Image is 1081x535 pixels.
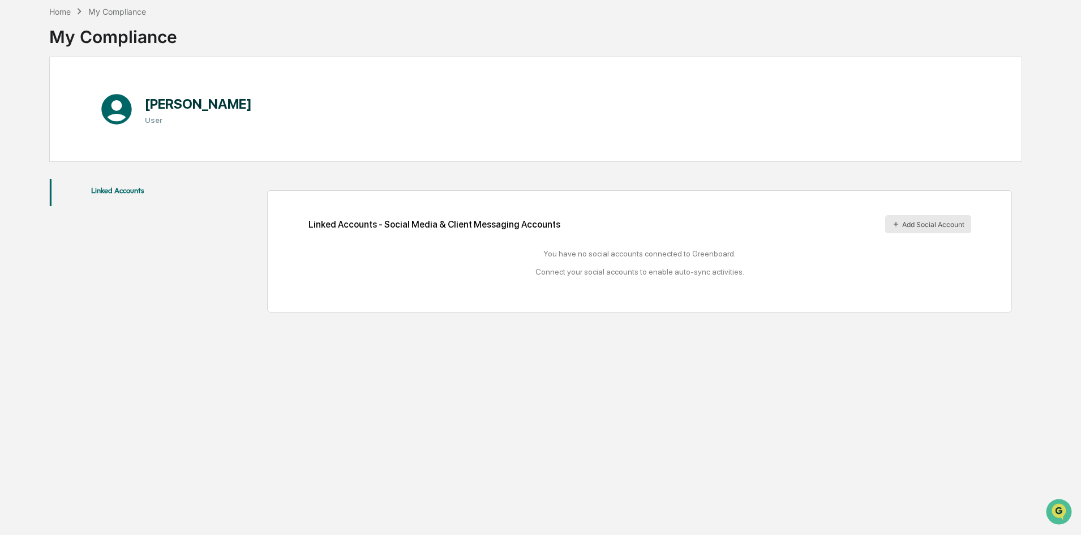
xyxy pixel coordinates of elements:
[50,179,186,206] button: Linked Accounts
[308,249,971,276] div: You have no social accounts connected to Greenboard. Connect your social accounts to enable auto-...
[23,143,73,154] span: Preclearance
[113,192,137,200] span: Pylon
[7,160,76,180] a: 🔎Data Lookup
[145,115,252,125] h3: User
[192,90,206,104] button: Start new chat
[93,143,140,154] span: Attestations
[78,138,145,159] a: 🗄️Attestations
[49,18,177,47] div: My Compliance
[38,87,186,98] div: Start new chat
[11,144,20,153] div: 🖐️
[11,165,20,174] div: 🔎
[145,96,252,112] h1: [PERSON_NAME]
[88,7,146,16] div: My Compliance
[11,24,206,42] p: How can we help?
[23,164,71,176] span: Data Lookup
[50,179,186,206] div: secondary tabs example
[49,7,71,16] div: Home
[11,87,32,107] img: 1746055101610-c473b297-6a78-478c-a979-82029cc54cd1
[38,98,143,107] div: We're available if you need us!
[7,138,78,159] a: 🖐️Preclearance
[1045,498,1075,528] iframe: Open customer support
[308,215,971,233] div: Linked Accounts - Social Media & Client Messaging Accounts
[80,191,137,200] a: Powered byPylon
[82,144,91,153] div: 🗄️
[885,215,971,233] button: Add Social Account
